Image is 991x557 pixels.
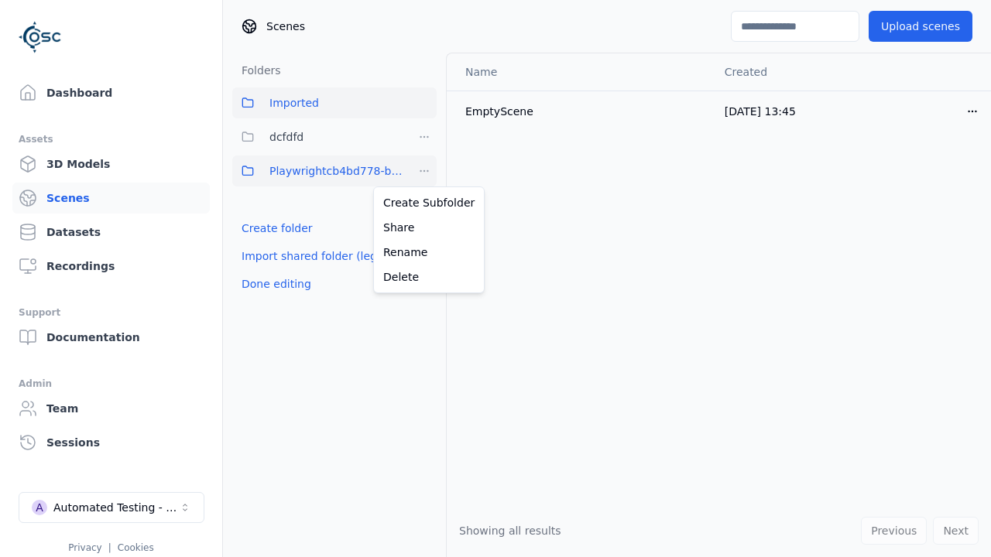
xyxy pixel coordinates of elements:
[377,190,481,215] a: Create Subfolder
[377,240,481,265] a: Rename
[377,265,481,289] a: Delete
[377,215,481,240] a: Share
